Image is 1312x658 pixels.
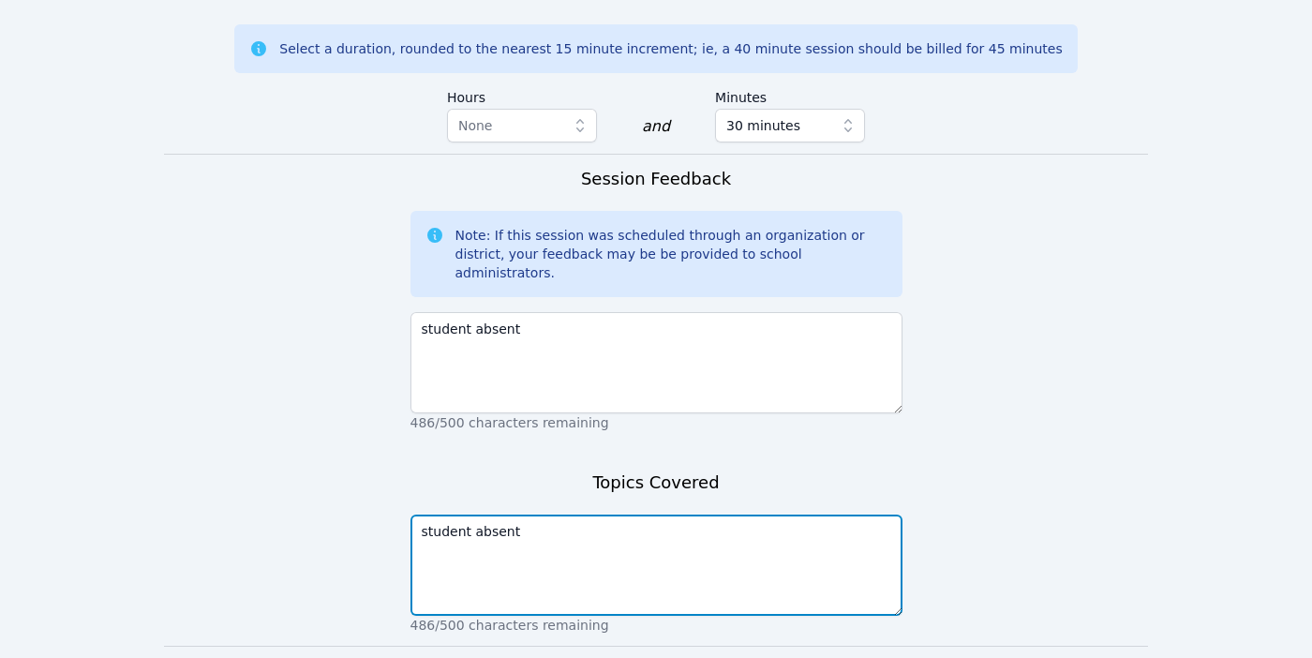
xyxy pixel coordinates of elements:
[447,81,597,109] label: Hours
[447,109,597,142] button: None
[410,616,902,635] p: 486/500 characters remaining
[642,115,670,138] div: and
[279,39,1062,58] div: Select a duration, rounded to the nearest 15 minute increment; ie, a 40 minute session should be ...
[458,118,493,133] span: None
[410,312,902,413] textarea: student absent
[715,81,865,109] label: Minutes
[410,515,902,616] textarea: student absent
[581,166,731,192] h3: Session Feedback
[592,470,719,496] h3: Topics Covered
[455,226,887,282] div: Note: If this session was scheduled through an organization or district, your feedback may be be ...
[715,109,865,142] button: 30 minutes
[410,413,902,432] p: 486/500 characters remaining
[726,114,800,137] span: 30 minutes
